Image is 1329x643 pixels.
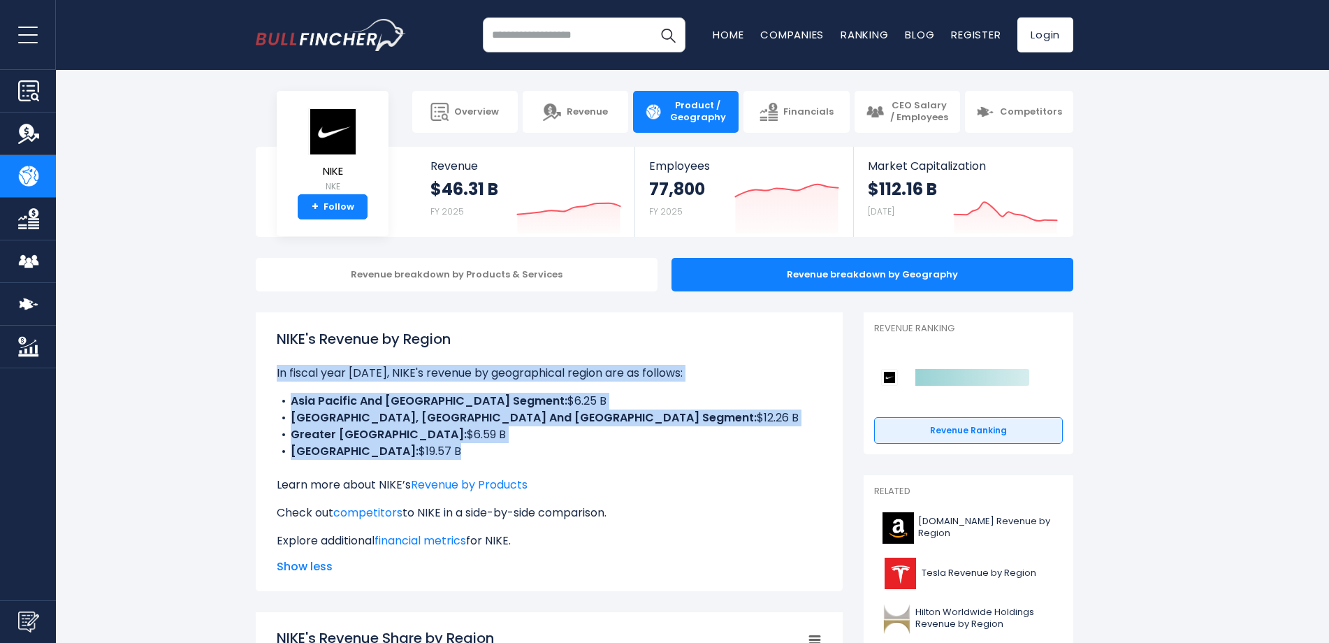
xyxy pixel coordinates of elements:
[308,166,357,178] span: NIKE
[713,27,743,42] a: Home
[854,147,1072,237] a: Market Capitalization $112.16 B [DATE]
[651,17,685,52] button: Search
[855,91,960,133] a: CEO Salary / Employees
[915,607,1054,630] span: Hilton Worldwide Holdings Revenue by Region
[841,27,888,42] a: Ranking
[277,393,822,410] li: $6.25 B
[256,19,406,51] img: bullfincher logo
[291,426,467,442] b: Greater [GEOGRAPHIC_DATA]:
[256,19,406,51] a: Go to homepage
[874,509,1063,547] a: [DOMAIN_NAME] Revenue by Region
[868,178,937,200] strong: $112.16 B
[883,512,914,544] img: AMZN logo
[291,410,757,426] b: [GEOGRAPHIC_DATA], [GEOGRAPHIC_DATA] And [GEOGRAPHIC_DATA] Segment:
[416,147,635,237] a: Revenue $46.31 B FY 2025
[868,205,894,217] small: [DATE]
[307,108,358,195] a: NIKE NKE
[874,600,1063,638] a: Hilton Worldwide Holdings Revenue by Region
[1017,17,1073,52] a: Login
[277,558,822,575] span: Show less
[277,365,822,382] p: In fiscal year [DATE], NIKE's revenue by geographical region are as follows:
[312,201,319,213] strong: +
[277,426,822,443] li: $6.59 B
[411,477,528,493] a: Revenue by Products
[668,100,727,124] span: Product / Geography
[277,328,822,349] h1: NIKE's Revenue by Region
[905,27,934,42] a: Blog
[523,91,628,133] a: Revenue
[277,410,822,426] li: $12.26 B
[649,178,705,200] strong: 77,800
[951,27,1001,42] a: Register
[868,159,1058,173] span: Market Capitalization
[567,106,608,118] span: Revenue
[333,505,402,521] a: competitors
[412,91,518,133] a: Overview
[1000,106,1062,118] span: Competitors
[874,323,1063,335] p: Revenue Ranking
[430,159,621,173] span: Revenue
[277,477,822,493] p: Learn more about NIKE’s
[874,417,1063,444] a: Revenue Ranking
[760,27,824,42] a: Companies
[881,369,898,386] img: NIKE competitors logo
[743,91,849,133] a: Financials
[291,443,419,459] b: [GEOGRAPHIC_DATA]:
[965,91,1073,133] a: Competitors
[430,178,498,200] strong: $46.31 B
[277,505,822,521] p: Check out to NIKE in a side-by-side comparison.
[889,100,949,124] span: CEO Salary / Employees
[256,258,658,291] div: Revenue breakdown by Products & Services
[922,568,1036,579] span: Tesla Revenue by Region
[454,106,499,118] span: Overview
[277,533,822,549] p: Explore additional for NIKE.
[874,554,1063,593] a: Tesla Revenue by Region
[430,205,464,217] small: FY 2025
[649,159,838,173] span: Employees
[277,443,822,460] li: $19.57 B
[635,147,852,237] a: Employees 77,800 FY 2025
[633,91,739,133] a: Product / Geography
[883,603,911,635] img: HLT logo
[291,393,567,409] b: Asia Pacific And [GEOGRAPHIC_DATA] Segment:
[671,258,1073,291] div: Revenue breakdown by Geography
[883,558,917,589] img: TSLA logo
[298,194,368,219] a: +Follow
[649,205,683,217] small: FY 2025
[918,516,1054,540] span: [DOMAIN_NAME] Revenue by Region
[308,180,357,193] small: NKE
[874,486,1063,498] p: Related
[375,533,466,549] a: financial metrics
[783,106,834,118] span: Financials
